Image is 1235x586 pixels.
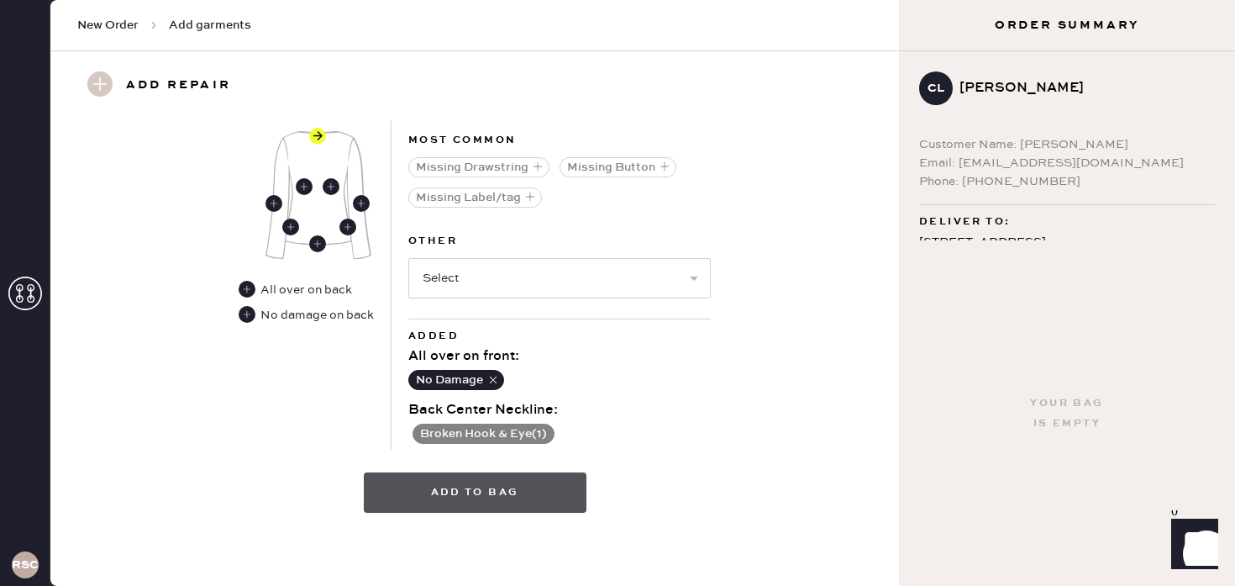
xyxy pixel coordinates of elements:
[260,306,374,325] div: No damage on back
[239,281,354,299] div: All over on back
[408,231,711,251] label: Other
[282,219,299,235] div: Back Left Seam
[408,130,711,150] div: Most common
[408,370,504,390] button: No Damage
[959,78,1201,98] div: [PERSON_NAME]
[169,17,251,34] span: Add garments
[296,178,313,195] div: Back Left Body
[353,195,370,212] div: Back Right Sleeve
[408,187,542,208] button: Missing Label/tag
[919,172,1215,191] div: Phone: [PHONE_NUMBER]
[239,306,374,325] div: No damage on back
[919,212,1010,232] span: Deliver to:
[899,17,1235,34] h3: Order Summary
[1030,393,1103,434] div: Your bag is empty
[408,326,711,346] div: Added
[408,157,549,177] button: Missing Drawstring
[364,472,586,513] button: Add to bag
[928,82,944,94] h3: CL
[919,154,1215,172] div: Email: [EMAIL_ADDRESS][DOMAIN_NAME]
[919,232,1215,296] div: [STREET_ADDRESS] Apt 107 [GEOGRAPHIC_DATA] , CA 91602
[309,128,326,145] div: Back Center Neckline
[126,71,231,100] h3: Add repair
[309,235,326,252] div: Back Center Hem
[265,131,371,260] img: Garment image
[408,346,711,367] div: All over on front :
[1155,510,1227,583] iframe: Front Chat
[413,424,554,444] button: Broken Hook & Eye(1)
[560,157,676,177] button: Missing Button
[408,400,711,420] div: Back Center Neckline :
[919,135,1215,154] div: Customer Name: [PERSON_NAME]
[265,195,282,212] div: Back Left Sleeve
[339,219,356,235] div: Back Right Seam
[77,17,139,34] span: New Order
[260,281,352,299] div: All over on back
[12,559,39,571] h3: RSCA
[323,178,339,195] div: Back Right Body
